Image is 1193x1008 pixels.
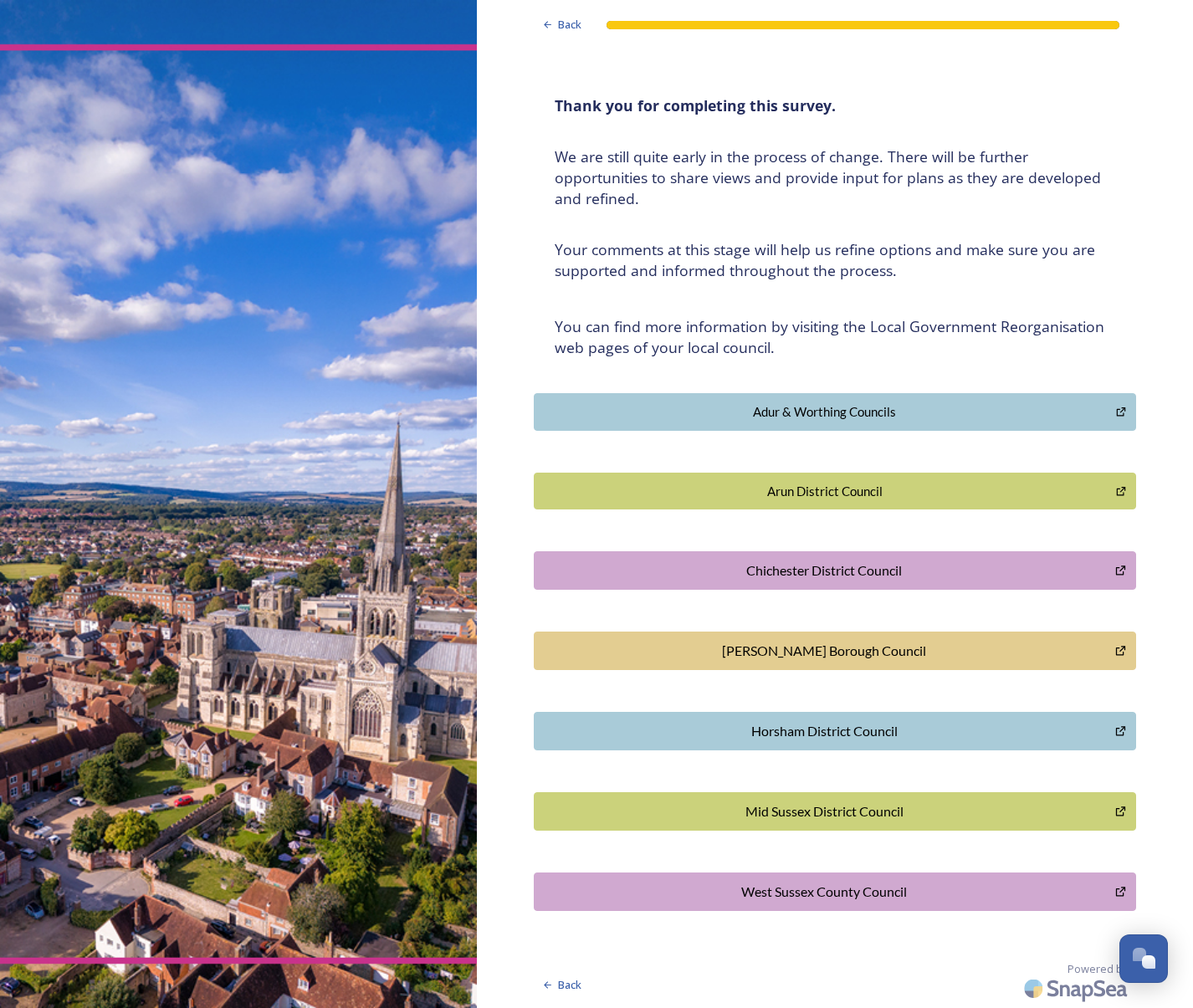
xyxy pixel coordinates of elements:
button: Horsham District Council [534,712,1136,750]
button: Chichester District Council [534,551,1136,590]
div: Mid Sussex District Council [543,801,1106,821]
h4: You can find more information by visiting the Local Government Reorganisation web pages of your l... [555,316,1115,358]
button: Open Chat [1119,934,1168,983]
button: Crawley Borough Council [534,632,1136,670]
strong: Thank you for completing this survey. [555,95,836,115]
span: Back [558,977,581,993]
span: Powered by [1068,961,1128,977]
button: Arun District Council [534,473,1136,510]
h4: Your comments at this stage will help us refine options and make sure you are supported and infor... [555,239,1115,281]
img: SnapSea Logo [1019,969,1136,1008]
div: [PERSON_NAME] Borough Council [543,641,1106,661]
div: West Sussex County Council [543,882,1106,902]
button: Mid Sussex District Council [534,792,1136,831]
h4: We are still quite early in the process of change. There will be further opportunities to share v... [555,146,1115,209]
div: Adur & Worthing Councils [543,402,1107,422]
button: West Sussex County Council [534,872,1136,911]
div: Chichester District Council [543,560,1106,581]
span: Back [558,17,581,33]
div: Horsham District Council [543,721,1106,741]
div: Arun District Council [543,482,1107,501]
button: Adur & Worthing Councils [534,393,1136,431]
